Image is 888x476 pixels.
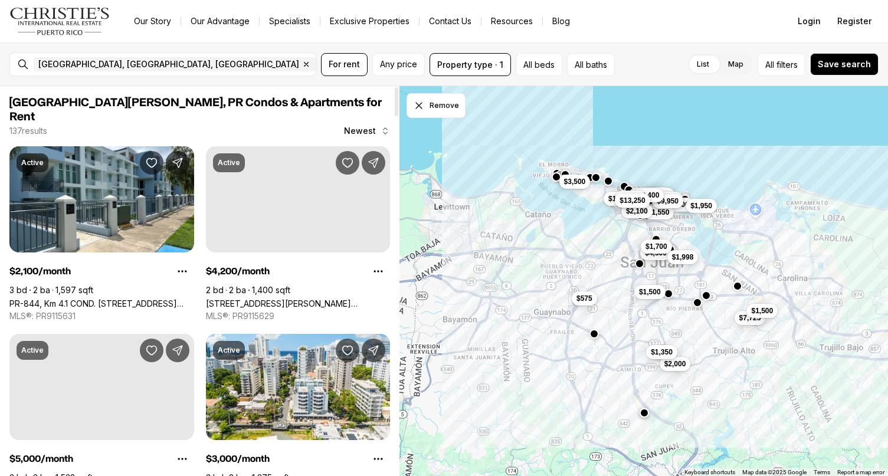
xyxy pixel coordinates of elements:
span: Newest [344,126,376,136]
a: Exclusive Properties [320,13,419,29]
button: $7,725 [735,311,766,325]
span: $1,400 [608,194,630,203]
span: $1,998 [672,252,694,262]
button: $3,500 [559,175,591,189]
img: logo [9,7,110,35]
span: $2,100 [626,206,648,216]
span: $13,250 [620,196,645,205]
a: 48 LUIS MUÑOZ RIVERA, SAN JUAN PR, 00918 [206,298,391,308]
span: $1,550 [648,208,670,217]
span: $1,500 [639,287,661,297]
span: For rent [329,60,360,69]
button: Share Property [166,151,189,175]
button: Property options [171,260,194,283]
button: $1,700 [641,239,672,254]
button: $2,000 [660,357,691,371]
label: List [687,54,719,75]
button: For rent [321,53,368,76]
span: $1,350 [651,347,673,357]
button: $9,950 [652,194,683,208]
button: $6,500 [651,192,683,206]
a: Specialists [260,13,320,29]
a: PR-844, Km 4.1 COND. ALTURAS DE BORINQUEN #2603, SAN JUAN PR, 00926 [9,298,194,308]
span: $1,950 [690,201,712,211]
button: Property options [171,447,194,471]
button: Save Property: PR-844, Km 4.1 COND. ALTURAS DE BORINQUEN #2603 [140,151,163,175]
button: $1,400 [604,192,635,206]
button: Newest [337,119,397,143]
span: $1,700 [645,242,667,251]
button: Save search [810,53,879,75]
span: $3,500 [564,177,586,186]
button: $4,500 [615,191,647,205]
button: Share Property [362,151,385,175]
button: Property type · 1 [430,53,511,76]
p: Active [21,346,44,355]
button: $20,000 [636,187,671,201]
button: All baths [567,53,615,76]
a: Our Story [124,13,181,29]
p: Active [21,158,44,168]
button: $1,998 [667,250,699,264]
span: $7,725 [739,313,761,323]
button: Property options [366,260,390,283]
span: $4,500 [620,193,642,202]
button: $1,550 [643,205,674,219]
span: Login [798,17,821,26]
button: $13,250 [615,193,650,208]
span: $2,400 [638,191,660,200]
button: All beds [516,53,562,76]
button: Property options [366,447,390,471]
button: Save Property: 1351 AVE. WILSON #202 [336,339,359,362]
span: $2,000 [664,359,686,369]
span: $575 [576,294,592,303]
a: Resources [481,13,542,29]
button: Save Property: 1420 AVE WILSON #602 [140,339,163,362]
button: $2,400 [633,188,664,202]
span: Register [837,17,871,26]
button: Share Property [166,339,189,362]
label: Map [719,54,753,75]
button: $575 [572,291,597,306]
button: Save Property: 48 LUIS MUÑOZ RIVERA [336,151,359,175]
span: filters [776,58,798,71]
a: Our Advantage [181,13,259,29]
button: $2,100 [621,204,653,218]
button: Any price [372,53,425,76]
span: [GEOGRAPHIC_DATA][PERSON_NAME], PR Condos & Apartments for Rent [9,97,382,123]
button: Contact Us [420,13,481,29]
button: Allfilters [758,53,805,76]
button: $4,500 [640,246,671,260]
p: Active [218,158,240,168]
button: $1,950 [686,199,717,213]
span: [GEOGRAPHIC_DATA], [GEOGRAPHIC_DATA], [GEOGRAPHIC_DATA] [38,60,299,69]
p: Active [218,346,240,355]
span: Any price [380,60,417,69]
span: Save search [818,60,871,69]
a: Blog [543,13,579,29]
p: 137 results [9,126,47,136]
button: Share Property [362,339,385,362]
button: Login [791,9,828,33]
button: $1,500 [634,285,666,299]
span: $1,500 [752,306,774,316]
span: $9,950 [657,196,679,206]
button: Register [830,9,879,33]
span: All [765,58,774,71]
button: Dismiss drawing [407,93,466,118]
button: $1,500 [747,304,778,318]
button: $1,350 [646,345,677,359]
